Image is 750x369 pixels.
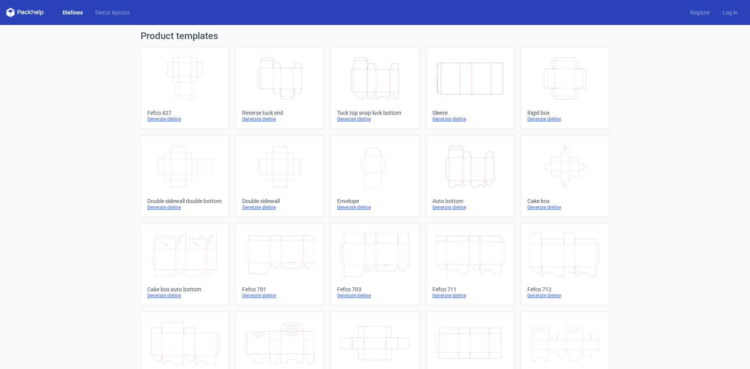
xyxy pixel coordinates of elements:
[236,223,324,305] a: Fefco 701Generate dieline
[330,223,419,305] a: Fefco 703Generate dieline
[242,116,318,122] div: Generate dieline
[141,31,609,41] h1: Product templates
[147,286,223,292] div: Cake box auto bottom
[89,9,136,16] a: Diecut layouts
[141,135,229,217] a: Double sidewall double bottomGenerate dieline
[147,198,223,204] div: Double sidewall double bottom
[527,204,603,210] div: Generate dieline
[242,286,318,292] div: Fefco 701
[242,198,318,204] div: Double sidewall
[432,110,508,116] div: Sleeve
[337,292,412,299] div: Generate dieline
[330,135,419,217] a: EnvelopeGenerate dieline
[147,204,223,210] div: Generate dieline
[432,198,508,204] div: Auto bottom
[521,47,609,129] a: Rigid boxGenerate dieline
[337,110,412,116] div: Tuck top snap lock bottom
[521,135,609,217] a: Cake boxGenerate dieline
[527,110,603,116] div: Rigid box
[527,198,603,204] div: Cake box
[147,116,223,122] div: Generate dieline
[432,116,508,122] div: Generate dieline
[147,292,223,299] div: Generate dieline
[432,292,508,299] div: Generate dieline
[337,198,412,204] div: Envelope
[426,223,514,305] a: Fefco 711Generate dieline
[56,9,89,16] a: Dielines
[337,204,412,210] div: Generate dieline
[141,47,229,129] a: Fefco 427Generate dieline
[432,204,508,210] div: Generate dieline
[337,116,412,122] div: Generate dieline
[330,47,419,129] a: Tuck top snap lock bottomGenerate dieline
[426,135,514,217] a: Auto bottomGenerate dieline
[527,286,603,292] div: Fefco 712
[236,135,324,217] a: Double sidewallGenerate dieline
[426,47,514,129] a: SleeveGenerate dieline
[242,204,318,210] div: Generate dieline
[236,47,324,129] a: Reverse tuck endGenerate dieline
[242,110,318,116] div: Reverse tuck end
[527,292,603,299] div: Generate dieline
[716,9,744,16] a: Log in
[527,116,603,122] div: Generate dieline
[337,286,412,292] div: Fefco 703
[521,223,609,305] a: Fefco 712Generate dieline
[147,110,223,116] div: Fefco 427
[684,9,716,16] a: Register
[141,223,229,305] a: Cake box auto bottomGenerate dieline
[432,286,508,292] div: Fefco 711
[242,292,318,299] div: Generate dieline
